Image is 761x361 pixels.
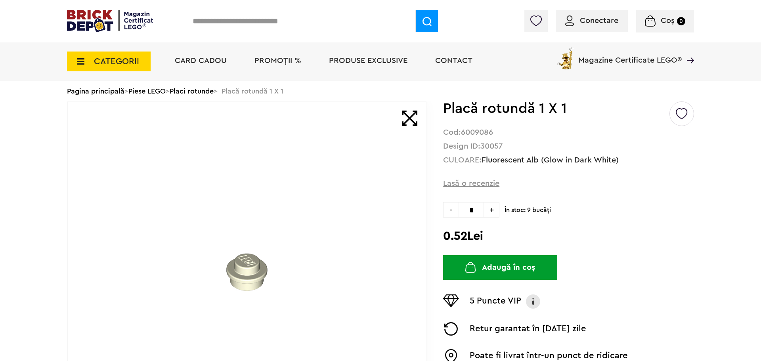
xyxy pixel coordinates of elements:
[661,17,675,25] span: Coș
[682,46,694,54] a: Magazine Certificate LEGO®
[67,81,694,101] div: > > > Placă rotundă 1 X 1
[443,143,694,150] div: Design ID:
[443,255,557,280] button: Adaugă în coș
[443,322,459,336] img: Returnare
[443,294,459,307] img: Puncte VIP
[175,57,227,65] a: Card Cadou
[470,294,521,309] p: 5 Puncte VIP
[329,57,407,65] a: Produse exclusive
[461,128,493,136] strong: 6009086
[565,17,618,25] a: Conectare
[677,17,685,25] small: 0
[443,229,694,243] h2: 0.52Lei
[443,178,499,189] span: Lasă o recenzie
[435,57,472,65] a: Contact
[128,88,166,95] a: Piese LEGO
[580,17,618,25] span: Conectare
[505,202,694,214] span: În stoc: 9 bucăţi
[443,129,694,136] div: Cod:
[480,142,503,150] strong: 30057
[443,101,668,116] h1: Placă rotundă 1 X 1
[94,57,139,66] span: CATEGORII
[525,294,541,309] img: Info VIP
[470,322,586,336] p: Retur garantat în [DATE] zile
[67,88,124,95] a: Pagina principală
[482,156,619,164] a: Fluorescent Alb (Glow in Dark White)
[209,234,285,310] img: Placă rotundă 1 X 1
[484,202,499,218] span: +
[170,88,214,95] a: Placi rotunde
[578,46,682,64] span: Magazine Certificate LEGO®
[443,157,694,164] div: CULOARE:
[443,202,459,218] span: -
[254,57,301,65] a: PROMOȚII %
